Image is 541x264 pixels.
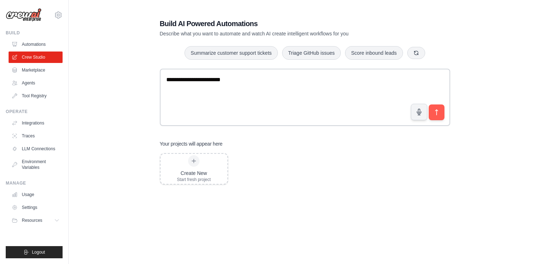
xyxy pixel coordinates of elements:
button: Get new suggestions [407,47,425,59]
a: Traces [9,130,63,142]
a: Agents [9,77,63,89]
div: Operate [6,109,63,114]
a: Usage [9,189,63,200]
a: Crew Studio [9,52,63,63]
a: Automations [9,39,63,50]
button: Click to speak your automation idea [411,104,427,120]
button: Resources [9,215,63,226]
a: Environment Variables [9,156,63,173]
a: Integrations [9,117,63,129]
a: LLM Connections [9,143,63,155]
h3: Your projects will appear here [160,140,223,147]
a: Settings [9,202,63,213]
img: Logo [6,8,41,22]
p: Describe what you want to automate and watch AI create intelligent workflows for you [160,30,400,37]
h1: Build AI Powered Automations [160,19,400,29]
a: Marketplace [9,64,63,76]
button: Summarize customer support tickets [185,46,277,60]
button: Score inbound leads [345,46,403,60]
div: Build [6,30,63,36]
button: Triage GitHub issues [282,46,341,60]
span: Logout [32,249,45,255]
iframe: Chat Widget [505,230,541,264]
a: Tool Registry [9,90,63,102]
div: Start fresh project [177,177,211,182]
div: Create New [177,170,211,177]
span: Resources [22,217,42,223]
div: Manage [6,180,63,186]
button: Logout [6,246,63,258]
